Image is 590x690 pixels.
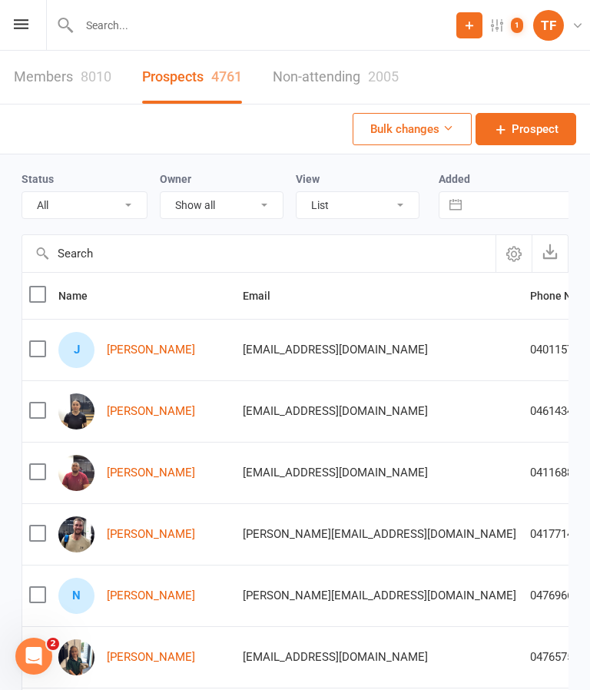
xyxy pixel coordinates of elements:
[243,642,428,672] span: [EMAIL_ADDRESS][DOMAIN_NAME]
[58,332,94,368] div: J
[511,18,523,33] span: 1
[243,290,287,302] span: Email
[22,173,54,185] label: Status
[476,113,576,145] a: Prospect
[512,120,559,138] span: Prospect
[107,343,195,357] a: [PERSON_NAME]
[211,68,242,85] div: 4761
[243,519,516,549] span: [PERSON_NAME][EMAIL_ADDRESS][DOMAIN_NAME]
[442,192,469,218] button: Interact with the calendar and add the check-in date for your trip.
[58,290,104,302] span: Name
[15,638,52,675] iframe: Intercom live chat
[75,15,456,36] input: Search...
[14,51,111,104] a: Members8010
[81,68,111,85] div: 8010
[58,287,104,305] button: Name
[107,528,195,541] a: [PERSON_NAME]
[107,466,195,479] a: [PERSON_NAME]
[243,458,428,487] span: [EMAIL_ADDRESS][DOMAIN_NAME]
[368,68,399,85] div: 2005
[273,51,399,104] a: Non-attending2005
[47,638,59,650] span: 2
[243,581,516,610] span: [PERSON_NAME][EMAIL_ADDRESS][DOMAIN_NAME]
[160,173,191,185] label: Owner
[533,10,564,41] div: TF
[58,578,94,614] div: N
[107,589,195,602] a: [PERSON_NAME]
[142,51,242,104] a: Prospects4761
[22,235,496,272] input: Search
[296,173,320,185] label: View
[107,405,195,418] a: [PERSON_NAME]
[243,335,428,364] span: [EMAIL_ADDRESS][DOMAIN_NAME]
[243,396,428,426] span: [EMAIL_ADDRESS][DOMAIN_NAME]
[353,113,472,145] button: Bulk changes
[107,651,195,664] a: [PERSON_NAME]
[243,287,287,305] button: Email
